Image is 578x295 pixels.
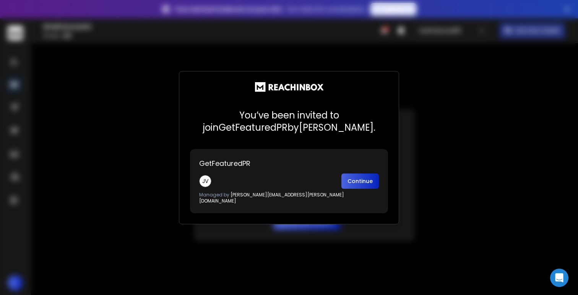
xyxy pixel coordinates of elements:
p: GetFeaturedPR [199,158,379,169]
p: You’ve been invited to join GetFeaturedPR by [PERSON_NAME] . [190,109,388,134]
button: Continue [341,173,379,189]
div: JV [199,175,211,187]
p: [PERSON_NAME][EMAIL_ADDRESS][PERSON_NAME][DOMAIN_NAME] [199,192,379,204]
div: Open Intercom Messenger [550,269,568,287]
span: Managed by [199,191,229,198]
